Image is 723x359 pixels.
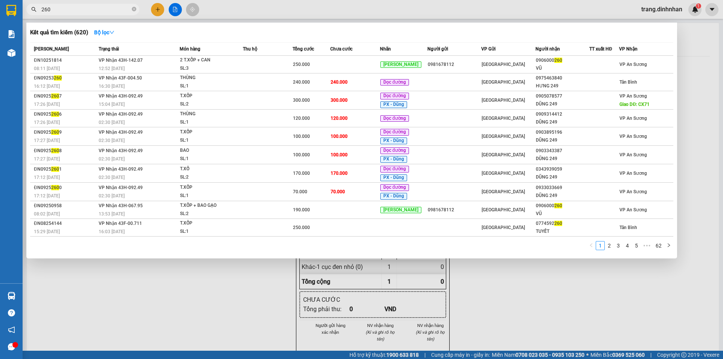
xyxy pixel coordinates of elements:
[293,79,310,85] span: 240.000
[614,241,623,250] li: 3
[619,102,650,107] span: Giao DĐ: CX71
[51,112,59,117] span: 260
[619,152,647,157] span: VP An Sương
[34,128,96,136] div: ĐN0925 9
[180,165,236,173] div: T.XỐ
[623,241,632,250] li: 4
[614,241,622,250] a: 3
[482,98,525,103] span: [GEOGRAPHIC_DATA]
[331,134,348,139] span: 100.000
[180,210,236,218] div: SL: 2
[51,148,59,153] span: 260
[88,26,120,38] button: Bộ lọcdown
[34,92,96,100] div: ĐN0925 7
[99,156,125,162] span: 02:30 [DATE]
[34,74,96,82] div: ĐN09253
[34,138,60,143] span: 17:27 [DATE]
[330,46,352,52] span: Chưa cước
[180,192,236,200] div: SL: 1
[380,207,421,214] span: [PERSON_NAME]
[180,183,236,192] div: T.XỐP
[428,206,481,214] div: 0981678112
[536,74,589,82] div: 0975463840
[132,6,136,13] span: close-circle
[380,61,421,68] span: [PERSON_NAME]
[99,75,142,81] span: VP Nhận 43F-004.50
[380,156,407,163] span: PX - Dũng
[54,75,62,81] span: 260
[34,211,60,217] span: 08:02 [DATE]
[99,167,143,172] span: VP Nhận 43H-092.49
[34,193,60,199] span: 17:12 [DATE]
[243,46,257,52] span: Thu hộ
[428,61,481,69] div: 0981678112
[667,243,671,247] span: right
[331,171,348,176] span: 170.000
[99,102,125,107] span: 15:04 [DATE]
[31,7,37,12] span: search
[380,166,409,173] span: Dọc đường
[536,220,589,228] div: 0774592
[482,225,525,230] span: [GEOGRAPHIC_DATA]
[109,30,114,35] span: down
[619,171,647,176] span: VP An Sương
[380,174,407,181] span: PX - Dũng
[41,5,130,14] input: Tìm tên, số ĐT hoặc mã đơn
[293,62,310,67] span: 250.000
[34,57,96,64] div: ĐN10251814
[380,101,407,108] span: PX - Dũng
[589,46,612,52] span: TT xuất HĐ
[482,62,525,67] span: [GEOGRAPHIC_DATA]
[587,241,596,250] button: left
[632,241,641,250] a: 5
[536,64,589,72] div: VŨ
[664,241,673,250] button: right
[8,30,15,38] img: solution-icon
[619,62,647,67] span: VP An Sương
[589,243,593,247] span: left
[180,74,236,82] div: THÙNG
[34,66,60,71] span: 08:11 [DATE]
[51,130,59,135] span: 260
[99,58,143,63] span: VP Nhận 43H-142.07
[380,184,409,191] span: Dọc đường
[180,128,236,136] div: T.XỐP
[619,93,647,99] span: VP An Sương
[535,46,560,52] span: Người nhận
[51,185,59,190] span: 260
[99,193,125,199] span: 02:30 [DATE]
[536,128,589,136] div: 0903895196
[596,241,605,250] li: 1
[482,171,525,176] span: [GEOGRAPHIC_DATA]
[51,167,59,172] span: 260
[132,7,136,11] span: close-circle
[653,241,664,250] a: 62
[180,100,236,108] div: SL: 2
[34,175,60,180] span: 17:12 [DATE]
[30,29,88,37] h3: Kết quả tìm kiếm ( 620 )
[180,219,236,228] div: T.XỐP
[482,207,525,212] span: [GEOGRAPHIC_DATA]
[34,102,60,107] span: 17:26 [DATE]
[8,49,15,57] img: warehouse-icon
[536,155,589,163] div: DŨNG 249
[331,116,348,121] span: 120.000
[180,118,236,127] div: SL: 1
[99,120,125,125] span: 02:30 [DATE]
[34,220,96,228] div: ĐN08254144
[99,221,142,226] span: VP Nhận 43F-00.711
[331,79,348,85] span: 240.000
[605,241,613,250] a: 2
[536,110,589,118] div: 0909314412
[99,66,125,71] span: 12:52 [DATE]
[293,225,310,230] span: 250.000
[536,202,589,210] div: 0906000
[180,173,236,182] div: SL: 2
[536,192,589,200] div: DŨNG 249
[51,93,59,99] span: 260
[331,152,348,157] span: 100.000
[482,189,525,194] span: [GEOGRAPHIC_DATA]
[180,228,236,236] div: SL: 1
[99,46,119,52] span: Trạng thái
